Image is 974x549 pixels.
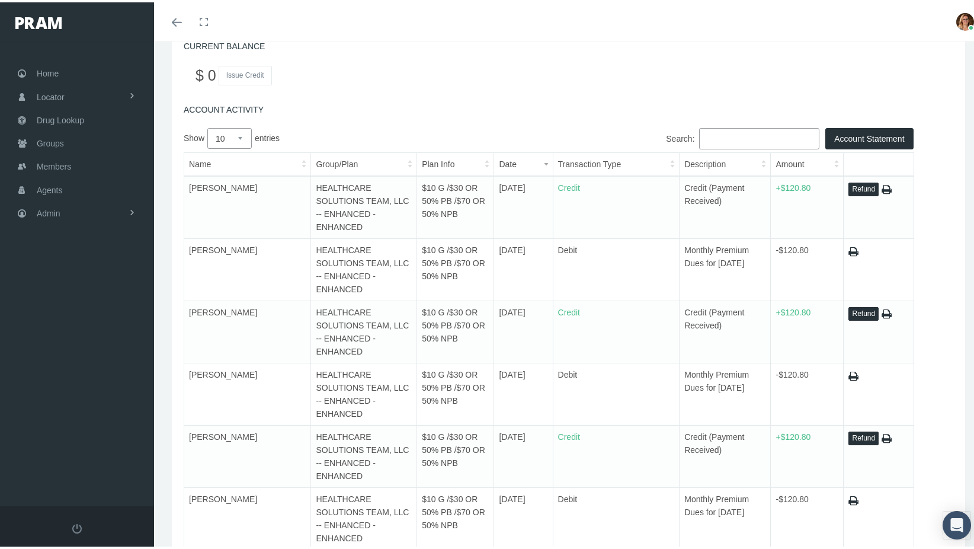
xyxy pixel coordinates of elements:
span: Credit (Payment Received) [684,305,744,328]
span: [DATE] [499,430,525,439]
span: +$120.80 [776,181,810,190]
span: $10 G /$30 OR 50% PB /$70 OR 50% NPB [422,492,485,528]
th: Date: activate to sort column ascending [494,150,553,174]
span: Debit [558,368,578,377]
th: Amount: activate to sort column ascending [771,150,844,174]
h5: ACCOUNT ACTIVITY [184,103,953,113]
button: Refund [848,180,879,194]
a: Print [848,368,858,380]
span: Credit (Payment Received) [684,181,744,203]
th: Description: activate to sort column ascending [680,150,771,174]
a: Print [848,493,858,505]
span: -$120.80 [776,243,808,253]
button: Account Statement [825,126,913,147]
span: +$120.80 [776,430,810,439]
span: [DATE] [499,305,525,315]
span: Monthly Premium Dues for [DATE] [684,243,749,266]
th: Plan Info: activate to sort column ascending [417,150,494,174]
select: Showentries [207,126,252,146]
span: Groups [37,130,64,152]
span: Monthly Premium Dues for [DATE] [684,368,749,390]
a: Print [848,244,858,256]
button: Refund [848,305,879,318]
span: Drug Lookup [37,107,84,129]
span: $ 0 [196,65,216,81]
span: HEALTHCARE SOLUTIONS TEAM, LLC -- ENHANCED - ENHANCED [316,181,409,229]
th: Name: activate to sort column ascending [184,150,311,174]
label: Show entries [184,126,549,146]
a: Print [882,306,892,318]
span: [PERSON_NAME] [189,181,257,190]
span: Debit [558,492,578,502]
span: +$120.80 [776,305,810,315]
img: PRAM_20_x_78.png [15,15,62,27]
img: S_Profile_Picture_2.jpg [956,11,974,28]
span: HEALTHCARE SOLUTIONS TEAM, LLC -- ENHANCED - ENHANCED [316,430,409,478]
span: Locator [37,84,65,106]
th: Transaction Type: activate to sort column ascending [553,150,680,174]
span: HEALTHCARE SOLUTIONS TEAM, LLC -- ENHANCED - ENHANCED [316,305,409,354]
span: Credit [558,181,580,190]
div: Open Intercom Messenger [943,509,971,537]
label: Search: [549,126,819,147]
span: [DATE] [499,368,525,377]
span: [DATE] [499,243,525,253]
span: Credit [558,305,580,315]
span: Debit [558,243,578,253]
span: [DATE] [499,492,525,502]
span: HEALTHCARE SOLUTIONS TEAM, LLC -- ENHANCED - ENHANCED [316,243,409,292]
span: HEALTHCARE SOLUTIONS TEAM, LLC -- ENHANCED - ENHANCED [316,368,409,416]
span: Agents [37,177,63,199]
span: Credit [558,430,580,439]
th: Group/Plan: activate to sort column ascending [311,150,417,174]
span: $10 G /$30 OR 50% PB /$70 OR 50% NPB [422,243,485,279]
span: $10 G /$30 OR 50% PB /$70 OR 50% NPB [422,368,485,403]
span: Monthly Premium Dues for [DATE] [684,492,749,515]
span: HEALTHCARE SOLUTIONS TEAM, LLC -- ENHANCED - ENHANCED [316,492,409,541]
span: Members [37,153,71,175]
span: Admin [37,200,60,222]
span: $10 G /$30 OR 50% PB /$70 OR 50% NPB [422,181,485,216]
button: Issue Credit [219,63,272,83]
input: Search: [699,126,819,147]
button: Refund [848,429,879,443]
span: -$120.80 [776,492,808,502]
span: [PERSON_NAME] [189,430,257,439]
span: -$120.80 [776,368,808,377]
span: Credit (Payment Received) [684,430,744,452]
h5: CURRENT BALANCE [184,39,953,49]
span: [PERSON_NAME] [189,368,257,377]
span: [PERSON_NAME] [189,305,257,315]
a: Print [882,181,892,193]
span: [PERSON_NAME] [189,492,257,502]
a: Print [882,430,892,442]
span: Home [37,60,59,82]
span: $10 G /$30 OR 50% PB /$70 OR 50% NPB [422,430,485,465]
span: [PERSON_NAME] [189,243,257,253]
span: $10 G /$30 OR 50% PB /$70 OR 50% NPB [422,305,485,341]
span: [DATE] [499,181,525,190]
